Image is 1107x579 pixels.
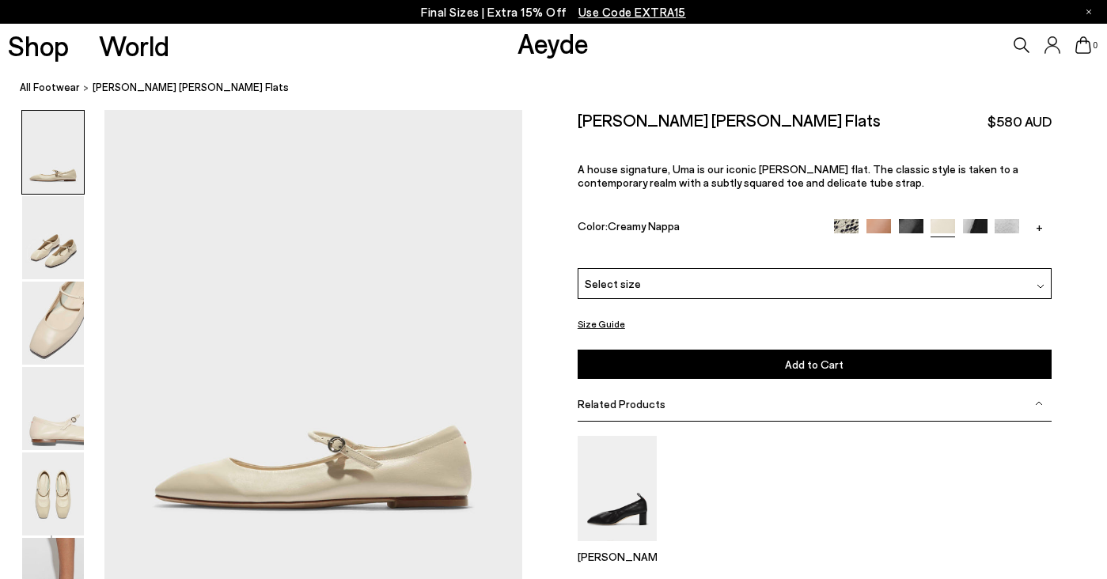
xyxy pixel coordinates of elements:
a: World [99,32,169,59]
span: 0 [1091,41,1099,50]
img: svg%3E [1035,399,1043,407]
span: Add to Cart [785,358,844,371]
span: Navigate to /collections/ss25-final-sizes [578,5,686,19]
span: [PERSON_NAME] [PERSON_NAME] Flats [93,79,289,96]
span: Related Products [578,397,665,411]
span: $580 AUD [988,112,1052,131]
p: A house signature, Uma is our iconic [PERSON_NAME] flat. The classic style is taken to a contempo... [578,162,1052,189]
span: Select size [585,275,641,292]
img: Uma Mary-Jane Flats - Image 4 [22,367,84,450]
a: 0 [1075,36,1091,54]
img: Uma Mary-Jane Flats - Image 5 [22,452,84,535]
span: Creamy Nappa [608,219,680,233]
img: svg%3E [1037,282,1044,290]
img: Uma Mary-Jane Flats - Image 1 [22,111,84,194]
p: Final Sizes | Extra 15% Off [421,2,686,22]
a: All Footwear [20,79,80,96]
button: Add to Cart [578,350,1052,379]
div: Color: [578,219,819,237]
a: Aeyde [517,26,589,59]
img: Uma Mary-Jane Flats - Image 3 [22,282,84,365]
img: Uma Mary-Jane Flats - Image 2 [22,196,84,279]
a: Shop [8,32,69,59]
p: [PERSON_NAME] [578,550,657,563]
a: + [1027,219,1052,233]
nav: breadcrumb [20,66,1107,110]
a: Narissa Ruched Pumps [PERSON_NAME] [578,530,657,563]
button: Size Guide [578,314,625,334]
h2: [PERSON_NAME] [PERSON_NAME] Flats [578,110,881,130]
img: Narissa Ruched Pumps [578,436,657,541]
